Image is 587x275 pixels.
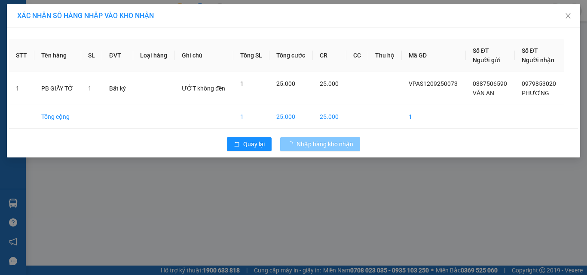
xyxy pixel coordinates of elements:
[368,39,402,72] th: Thu hộ
[473,90,494,97] span: VĂN AN
[276,80,295,87] span: 25.000
[402,105,466,129] td: 1
[320,80,339,87] span: 25.000
[473,57,500,63] span: Người gửi
[313,39,346,72] th: CR
[287,141,297,147] span: loading
[346,39,368,72] th: CC
[68,14,116,24] span: Bến xe [GEOGRAPHIC_DATA]
[522,80,556,87] span: 0979853020
[34,72,81,105] td: PB GIẤY TỜ
[182,85,225,92] span: ƯỚT không đền
[473,47,489,54] span: Số ĐT
[88,85,92,92] span: 1
[233,105,270,129] td: 1
[297,139,353,149] span: Nhập hàng kho nhận
[102,72,133,105] td: Bất kỳ
[68,38,105,43] span: Hotline: 19001152
[565,12,572,19] span: close
[133,39,175,72] th: Loại hàng
[556,4,580,28] button: Close
[9,72,34,105] td: 1
[17,12,154,20] span: XÁC NHẬN SỐ HÀNG NHẬP VÀO KHO NHẬN
[313,105,346,129] td: 25.000
[522,47,538,54] span: Số ĐT
[269,105,313,129] td: 25.000
[102,39,133,72] th: ĐVT
[68,5,118,12] strong: ĐỒNG PHƯỚC
[175,39,233,72] th: Ghi chú
[280,137,360,151] button: Nhập hàng kho nhận
[409,80,458,87] span: VPAS1209250073
[234,141,240,148] span: rollback
[3,55,89,60] span: [PERSON_NAME]:
[233,39,270,72] th: Tổng SL
[522,57,554,63] span: Người nhận
[68,26,118,36] span: 01 Võ Văn Truyện, KP.1, Phường 2
[227,137,272,151] button: rollbackQuay lại
[402,39,466,72] th: Mã GD
[3,5,41,43] img: logo
[43,54,89,61] span: VPTL1209250002
[81,39,102,72] th: SL
[240,80,244,87] span: 1
[9,39,34,72] th: STT
[19,62,52,67] span: 10:06:43 [DATE]
[473,80,507,87] span: 0387506590
[34,39,81,72] th: Tên hàng
[243,139,265,149] span: Quay lại
[522,90,549,97] span: PHƯƠNG
[23,46,105,53] span: -----------------------------------------
[34,105,81,129] td: Tổng cộng
[3,62,52,67] span: In ngày:
[269,39,313,72] th: Tổng cước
